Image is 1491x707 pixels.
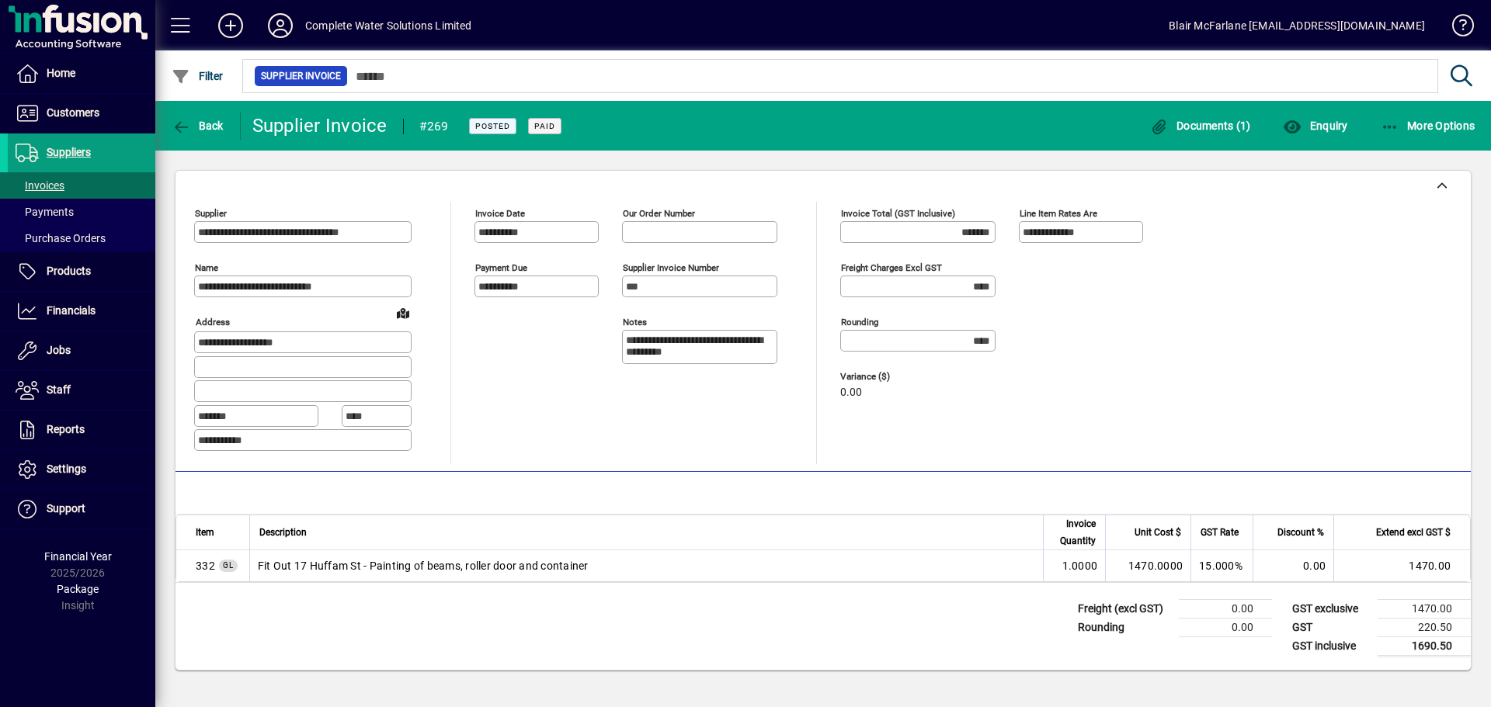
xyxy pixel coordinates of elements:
[16,179,64,192] span: Invoices
[206,12,255,40] button: Add
[1020,208,1097,219] mat-label: Line item rates are
[1284,599,1378,618] td: GST exclusive
[623,262,719,273] mat-label: Supplier invoice number
[1441,3,1472,54] a: Knowledge Base
[1146,112,1255,140] button: Documents (1)
[195,208,227,219] mat-label: Supplier
[1284,618,1378,636] td: GST
[196,524,214,541] span: Item
[259,524,307,541] span: Description
[623,317,647,328] mat-label: Notes
[1150,120,1251,132] span: Documents (1)
[249,550,1043,581] td: Fit Out 17 Huffam St - Painting of beams, roller door and container
[16,206,74,218] span: Payments
[47,502,85,515] span: Support
[1253,550,1333,581] td: 0.00
[252,113,388,138] div: Supplier Invoice
[1333,550,1470,581] td: 1470.00
[16,232,106,244] span: Purchase Orders
[47,383,71,396] span: Staff
[47,106,99,119] span: Customers
[8,331,155,370] a: Jobs
[47,304,96,317] span: Financials
[8,94,155,133] a: Customers
[1070,599,1179,618] td: Freight (excl GST)
[8,225,155,251] a: Purchase Orders
[1381,120,1475,132] span: More Options
[475,262,527,273] mat-label: Payment due
[168,62,228,90] button: Filter
[623,208,695,219] mat-label: Our order number
[1201,524,1239,541] span: GST Rate
[534,121,555,131] span: Paid
[1135,524,1181,541] span: Unit Cost $
[1169,13,1425,38] div: Blair McFarlane [EMAIL_ADDRESS][DOMAIN_NAME]
[47,344,71,356] span: Jobs
[195,262,218,273] mat-label: Name
[8,54,155,93] a: Home
[475,121,510,131] span: Posted
[840,372,933,382] span: Variance ($)
[1377,112,1479,140] button: More Options
[1105,550,1190,581] td: 1470.0000
[305,13,472,38] div: Complete Water Solutions Limited
[1179,599,1272,618] td: 0.00
[155,112,241,140] app-page-header-button: Back
[47,67,75,79] span: Home
[8,371,155,410] a: Staff
[261,68,341,84] span: Supplier Invoice
[57,583,99,595] span: Package
[8,450,155,489] a: Settings
[47,463,86,475] span: Settings
[1277,524,1324,541] span: Discount %
[168,112,228,140] button: Back
[8,199,155,225] a: Payments
[47,146,91,158] span: Suppliers
[1378,618,1471,636] td: 220.50
[1378,636,1471,656] td: 1690.50
[841,317,878,328] mat-label: Rounding
[47,265,91,277] span: Products
[475,208,525,219] mat-label: Invoice date
[1179,618,1272,636] td: 0.00
[840,386,862,399] span: 0.00
[1376,524,1451,541] span: Extend excl GST $
[1283,120,1347,132] span: Enquiry
[391,300,415,325] a: View on map
[1279,112,1351,140] button: Enquiry
[1378,599,1471,618] td: 1470.00
[8,252,155,291] a: Products
[1190,550,1253,581] td: 15.000%
[47,423,85,435] span: Reports
[44,550,112,563] span: Financial Year
[196,558,215,574] span: Fit Out 17 Huffam St
[8,292,155,331] a: Financials
[1053,515,1096,549] span: Invoice Quantity
[223,561,234,570] span: GL
[255,12,305,40] button: Profile
[419,114,449,139] div: #269
[8,490,155,529] a: Support
[1043,550,1105,581] td: 1.0000
[841,262,942,273] mat-label: Freight charges excl GST
[8,411,155,449] a: Reports
[1070,618,1179,636] td: Rounding
[8,172,155,199] a: Invoices
[172,120,224,132] span: Back
[1284,636,1378,656] td: GST inclusive
[172,70,224,82] span: Filter
[841,208,955,219] mat-label: Invoice Total (GST inclusive)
